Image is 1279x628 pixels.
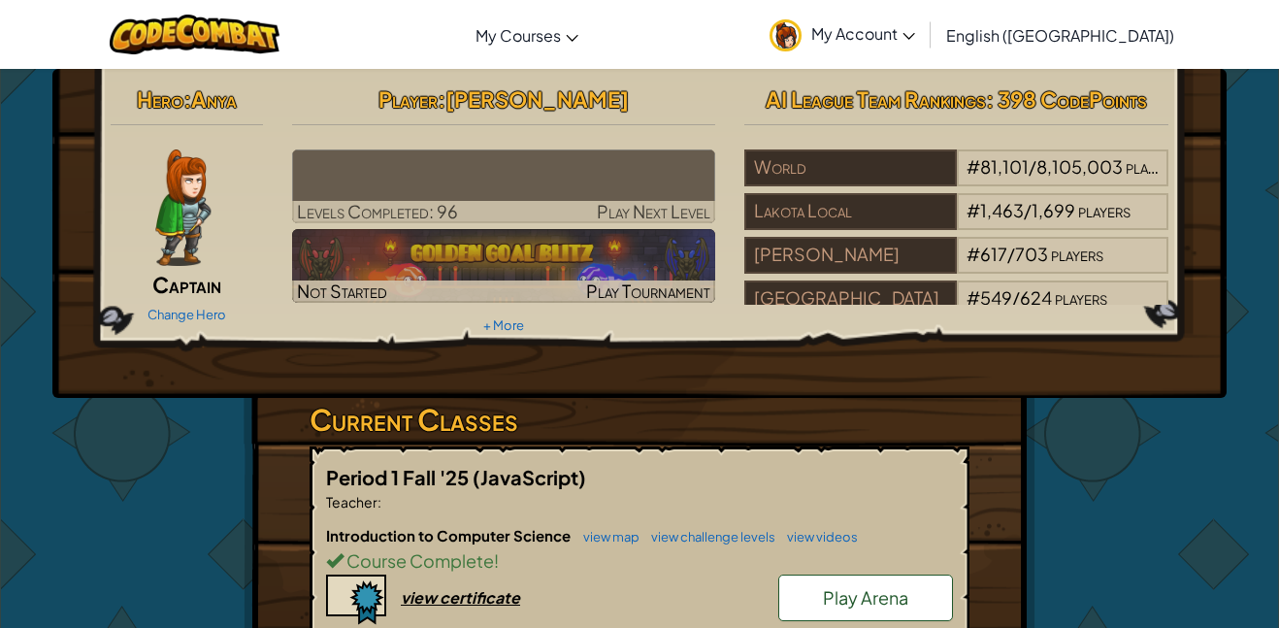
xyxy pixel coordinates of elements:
[823,586,908,609] span: Play Arena
[191,85,237,113] span: Anya
[155,149,211,266] img: captain-pose.png
[326,575,386,625] img: certificate-icon.png
[401,587,520,608] div: view certificate
[1055,286,1107,309] span: players
[760,4,925,65] a: My Account
[1032,199,1075,221] span: 1,699
[967,286,980,309] span: #
[744,168,1168,190] a: World#81,101/8,105,003players
[1024,199,1032,221] span: /
[473,465,586,489] span: (JavaScript)
[1015,243,1048,265] span: 703
[980,243,1007,265] span: 617
[1007,243,1015,265] span: /
[936,9,1184,61] a: English ([GEOGRAPHIC_DATA])
[326,465,473,489] span: Period 1 Fall '25
[1036,155,1123,178] span: 8,105,003
[744,212,1168,234] a: Lakota Local#1,463/1,699players
[744,237,956,274] div: [PERSON_NAME]
[597,200,710,222] span: Play Next Level
[641,529,775,545] a: view challenge levels
[494,549,499,572] span: !
[310,398,969,442] h3: Current Classes
[744,281,956,317] div: [GEOGRAPHIC_DATA]
[152,271,221,298] span: Captain
[1029,155,1036,178] span: /
[183,85,191,113] span: :
[1051,243,1103,265] span: players
[980,155,1029,178] span: 81,101
[574,529,639,545] a: view map
[967,155,980,178] span: #
[297,280,387,302] span: Not Started
[377,493,381,511] span: :
[378,85,438,113] span: Player
[744,149,956,186] div: World
[466,9,588,61] a: My Courses
[326,493,377,511] span: Teacher
[770,19,802,51] img: avatar
[292,149,716,223] a: Play Next Level
[326,587,520,608] a: view certificate
[1012,286,1020,309] span: /
[438,85,445,113] span: :
[967,199,980,221] span: #
[445,85,629,113] span: [PERSON_NAME]
[980,199,1024,221] span: 1,463
[1020,286,1052,309] span: 624
[110,15,279,54] img: CodeCombat logo
[777,529,858,545] a: view videos
[1078,199,1131,221] span: players
[811,23,915,44] span: My Account
[137,85,183,113] span: Hero
[744,255,1168,278] a: [PERSON_NAME]#617/703players
[967,243,980,265] span: #
[292,229,716,303] img: Golden Goal
[148,307,226,322] a: Change Hero
[744,299,1168,321] a: [GEOGRAPHIC_DATA]#549/624players
[483,317,524,333] a: + More
[946,25,1174,46] span: English ([GEOGRAPHIC_DATA])
[476,25,561,46] span: My Courses
[986,85,1147,113] span: : 398 CodePoints
[980,286,1012,309] span: 549
[344,549,494,572] span: Course Complete
[766,85,986,113] span: AI League Team Rankings
[1126,155,1178,178] span: players
[292,229,716,303] a: Not StartedPlay Tournament
[297,200,458,222] span: Levels Completed: 96
[326,526,574,545] span: Introduction to Computer Science
[586,280,710,302] span: Play Tournament
[744,193,956,230] div: Lakota Local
